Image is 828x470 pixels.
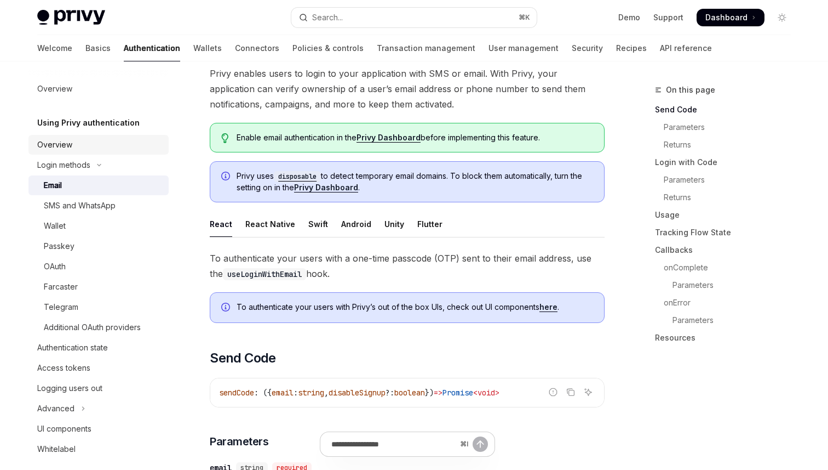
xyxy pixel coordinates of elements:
[655,101,800,118] a: Send Code
[210,251,605,281] span: To authenticate your users with a one-time passcode (OTP) sent to their email address, use the hook.
[245,211,295,237] div: React Native
[221,172,232,183] svg: Info
[274,171,321,180] a: disposable
[210,211,232,237] div: React
[124,35,180,61] a: Authentication
[655,118,800,136] a: Parameters
[539,302,557,312] a: here
[28,155,169,175] button: Toggle Login methods section
[655,224,800,241] a: Tracking Flow State
[572,35,603,61] a: Security
[618,12,640,23] a: Demo
[44,301,78,314] div: Telegram
[44,240,74,253] div: Passkey
[37,10,105,25] img: light logo
[298,388,324,398] span: string
[616,35,647,61] a: Recipes
[28,378,169,398] a: Logging users out
[272,388,294,398] span: email
[37,382,102,395] div: Logging users out
[655,276,800,294] a: Parameters
[478,388,495,398] span: void
[473,388,478,398] span: <
[655,241,800,259] a: Callbacks
[294,388,298,398] span: :
[210,66,605,112] span: Privy enables users to login to your application with SMS or email. With Privy, your application ...
[37,158,90,172] div: Login methods
[28,358,169,378] a: Access tokens
[519,13,530,22] span: ⌘ K
[324,388,329,398] span: ,
[705,12,748,23] span: Dashboard
[331,432,456,456] input: Ask a question...
[563,385,578,399] button: Copy the contents from the code block
[28,175,169,195] a: Email
[28,439,169,459] a: Whitelabel
[312,11,343,24] div: Search...
[254,388,272,398] span: : ({
[44,219,66,233] div: Wallet
[85,35,111,61] a: Basics
[377,35,475,61] a: Transaction management
[473,437,488,452] button: Send message
[546,385,560,399] button: Report incorrect code
[237,132,593,143] span: Enable email authentication in the before implementing this feature.
[28,216,169,236] a: Wallet
[384,211,404,237] div: Unity
[237,171,593,193] span: Privy uses to detect temporary email domains. To block them automatically, turn the setting on in...
[221,303,232,314] svg: Info
[394,388,425,398] span: boolean
[44,321,141,334] div: Additional OAuth providers
[655,171,800,189] a: Parameters
[655,259,800,276] a: onComplete
[193,35,222,61] a: Wallets
[581,385,595,399] button: Ask AI
[442,388,473,398] span: Promise
[237,302,593,313] span: To authenticate your users with Privy’s out of the box UIs, check out UI components .
[28,419,169,439] a: UI components
[653,12,683,23] a: Support
[434,388,442,398] span: =>
[37,443,76,456] div: Whitelabel
[773,9,791,26] button: Toggle dark mode
[666,83,715,97] span: On this page
[488,35,559,61] a: User management
[655,329,800,347] a: Resources
[219,388,254,398] span: sendCode
[655,294,800,312] a: onError
[28,257,169,276] a: OAuth
[292,35,364,61] a: Policies & controls
[37,35,72,61] a: Welcome
[28,399,169,418] button: Toggle Advanced section
[697,9,764,26] a: Dashboard
[357,133,421,143] a: Privy Dashboard
[37,116,140,129] h5: Using Privy authentication
[37,341,108,354] div: Authentication state
[274,171,321,182] code: disposable
[294,183,358,192] a: Privy Dashboard
[655,206,800,224] a: Usage
[28,277,169,297] a: Farcaster
[44,179,62,192] div: Email
[329,388,386,398] span: disableSignup
[37,402,74,415] div: Advanced
[341,211,371,237] div: Android
[44,199,116,212] div: SMS and WhatsApp
[28,196,169,216] a: SMS and WhatsApp
[425,388,434,398] span: })
[44,280,78,293] div: Farcaster
[28,297,169,317] a: Telegram
[660,35,712,61] a: API reference
[417,211,442,237] div: Flutter
[386,388,394,398] span: ?:
[495,388,499,398] span: >
[655,136,800,154] a: Returns
[37,422,91,435] div: UI components
[37,82,72,95] div: Overview
[37,138,72,151] div: Overview
[655,154,800,171] a: Login with Code
[221,133,229,143] svg: Tip
[28,236,169,256] a: Passkey
[28,135,169,155] a: Overview
[655,189,800,206] a: Returns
